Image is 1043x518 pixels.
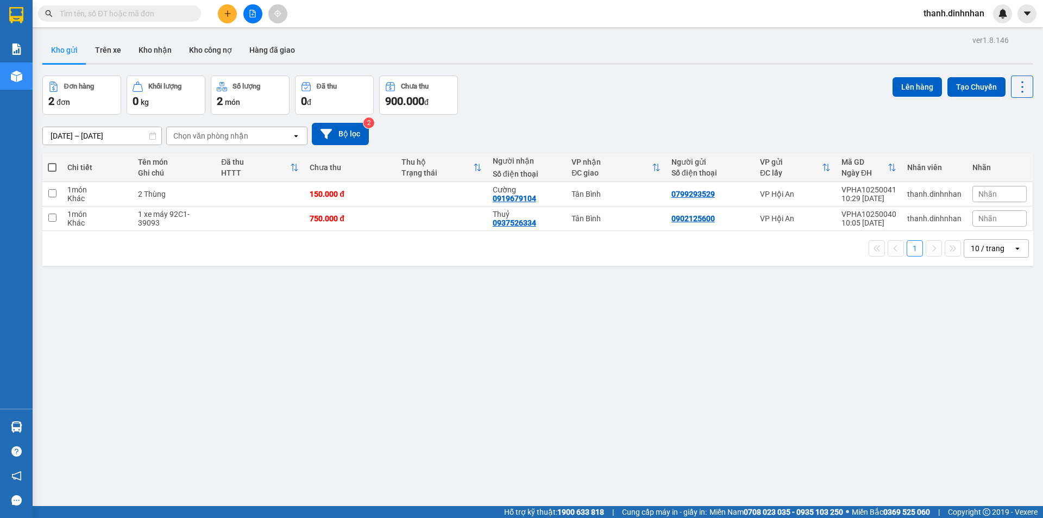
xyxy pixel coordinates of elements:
[841,158,888,166] div: Mã GD
[138,168,210,177] div: Ghi chú
[571,214,661,223] div: Tân Bình
[671,168,749,177] div: Số điện thoại
[671,158,749,166] div: Người gửi
[216,153,304,182] th: Toggle SortBy
[307,98,311,107] span: đ
[493,170,561,178] div: Số điện thoại
[218,4,237,23] button: plus
[907,240,923,257] button: 1
[841,194,896,203] div: 10:29 [DATE]
[1013,244,1022,253] svg: open
[755,153,836,182] th: Toggle SortBy
[301,95,307,108] span: 0
[493,210,561,219] div: Thuỷ
[268,4,287,23] button: aim
[241,37,304,63] button: Hàng đã giao
[396,153,487,182] th: Toggle SortBy
[971,243,1004,254] div: 10 / trang
[983,508,990,516] span: copyright
[938,506,940,518] span: |
[310,163,390,172] div: Chưa thu
[217,95,223,108] span: 2
[11,421,22,433] img: warehouse-icon
[907,214,962,223] div: thanh.dinhnhan
[43,127,161,145] input: Select a date range.
[67,185,127,194] div: 1 món
[243,4,262,23] button: file-add
[401,83,429,90] div: Chưa thu
[317,83,337,90] div: Đã thu
[138,158,210,166] div: Tên món
[310,214,390,223] div: 750.000 đ
[760,190,831,198] div: VP Hội An
[141,98,149,107] span: kg
[571,168,652,177] div: ĐC giao
[310,190,390,198] div: 150.000 đ
[1022,9,1032,18] span: caret-down
[363,117,374,128] sup: 2
[841,210,896,219] div: VPHA10250040
[998,9,1008,18] img: icon-new-feature
[138,210,210,227] div: 1 xe máy 92C1-39093
[312,123,369,145] button: Bộ lọc
[493,219,536,227] div: 0937526334
[86,37,130,63] button: Trên xe
[571,190,661,198] div: Tân Bình
[224,10,231,17] span: plus
[401,158,473,166] div: Thu hộ
[249,10,256,17] span: file-add
[612,506,614,518] span: |
[211,76,290,115] button: Số lượng2món
[893,77,942,97] button: Lên hàng
[56,98,70,107] span: đơn
[493,194,536,203] div: 0919679104
[883,508,930,516] strong: 0369 525 060
[133,95,139,108] span: 0
[67,163,127,172] div: Chi tiết
[48,95,54,108] span: 2
[947,77,1006,97] button: Tạo Chuyến
[42,37,86,63] button: Kho gửi
[504,506,604,518] span: Hỗ trợ kỹ thuật:
[60,8,188,20] input: Tìm tên, số ĐT hoặc mã đơn
[978,190,997,198] span: Nhãn
[385,95,424,108] span: 900.000
[424,98,429,107] span: đ
[221,158,290,166] div: Đã thu
[841,168,888,177] div: Ngày ĐH
[292,132,300,140] svg: open
[11,446,22,457] span: question-circle
[127,76,205,115] button: Khối lượng0kg
[907,190,962,198] div: thanh.dinhnhan
[852,506,930,518] span: Miền Bắc
[11,71,22,82] img: warehouse-icon
[493,185,561,194] div: Cường
[841,185,896,194] div: VPHA10250041
[11,471,22,481] span: notification
[233,83,260,90] div: Số lượng
[566,153,666,182] th: Toggle SortBy
[557,508,604,516] strong: 1900 633 818
[225,98,240,107] span: món
[671,190,715,198] div: 0799293529
[744,508,843,516] strong: 0708 023 035 - 0935 103 250
[571,158,652,166] div: VP nhận
[972,163,1027,172] div: Nhãn
[64,83,94,90] div: Đơn hàng
[379,76,458,115] button: Chưa thu900.000đ
[274,10,281,17] span: aim
[915,7,993,20] span: thanh.dinhnhan
[138,190,210,198] div: 2 Thùng
[760,214,831,223] div: VP Hội An
[978,214,997,223] span: Nhãn
[221,168,290,177] div: HTTT
[173,130,248,141] div: Chọn văn phòng nhận
[11,495,22,505] span: message
[9,7,23,23] img: logo-vxr
[42,76,121,115] button: Đơn hàng2đơn
[11,43,22,55] img: solution-icon
[972,34,1009,46] div: ver 1.8.146
[148,83,181,90] div: Khối lượng
[67,210,127,219] div: 1 món
[180,37,241,63] button: Kho công nợ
